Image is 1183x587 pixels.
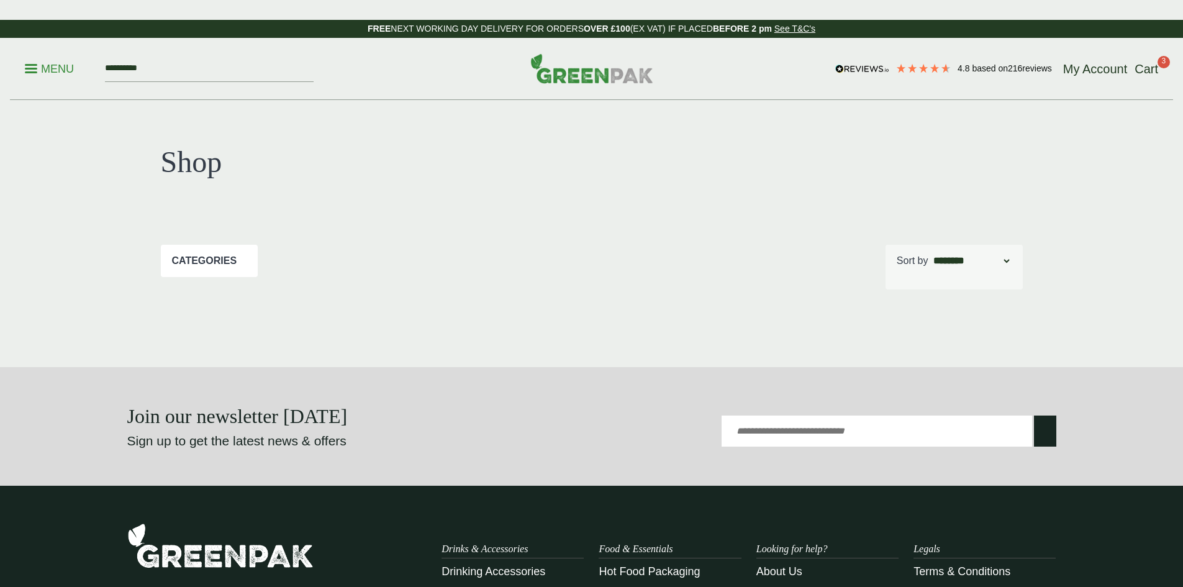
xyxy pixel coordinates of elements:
span: reviews [1022,63,1051,73]
span: 216 [1008,63,1022,73]
img: GreenPak Supplies [530,53,653,83]
p: Categories [172,253,237,268]
div: 4.79 Stars [895,63,951,74]
p: Sort by [897,253,928,268]
span: My Account [1063,62,1127,76]
a: See T&C's [774,24,815,34]
a: Terms & Conditions [913,565,1010,578]
span: Cart [1135,62,1158,76]
a: Drinking Accessories [442,565,545,578]
a: My Account [1063,60,1127,78]
a: Cart 3 [1135,60,1158,78]
select: Shop order [931,253,1012,268]
img: GreenPak Supplies [127,523,314,568]
strong: OVER £100 [584,24,630,34]
span: Based on [972,63,1008,73]
strong: Join our newsletter [DATE] [127,405,348,427]
span: 3 [1158,56,1170,68]
strong: FREE [368,24,391,34]
span: 4.8 [958,63,972,73]
a: About Us [756,565,802,578]
p: Sign up to get the latest news & offers [127,431,545,451]
img: REVIEWS.io [835,65,889,73]
h1: Shop [161,144,592,180]
strong: BEFORE 2 pm [713,24,772,34]
a: Hot Food Packaging [599,565,700,578]
a: Menu [25,61,74,74]
p: Menu [25,61,74,76]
